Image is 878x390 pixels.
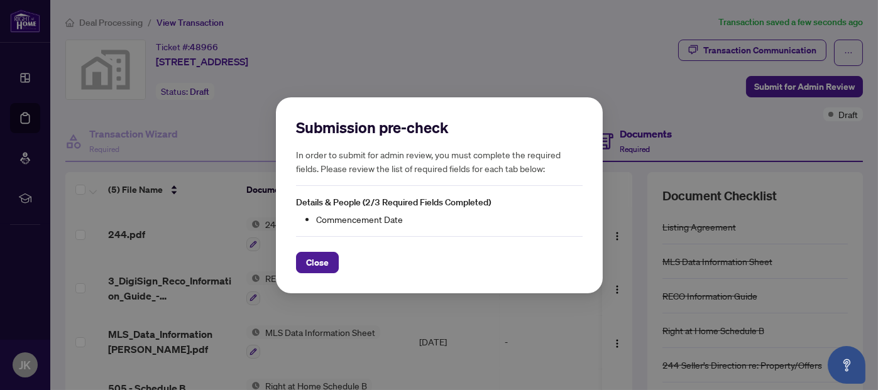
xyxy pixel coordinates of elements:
[296,148,583,175] h5: In order to submit for admin review, you must complete the required fields. Please review the lis...
[296,117,583,138] h2: Submission pre-check
[296,251,339,273] button: Close
[316,212,583,225] li: Commencement Date
[306,252,329,272] span: Close
[296,197,491,208] span: Details & People (2/3 Required Fields Completed)
[828,346,865,384] button: Open asap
